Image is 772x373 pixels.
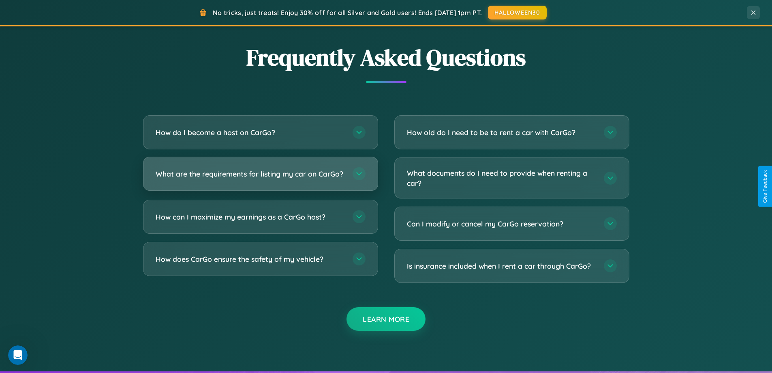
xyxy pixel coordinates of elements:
button: HALLOWEEN30 [488,6,547,19]
h3: What documents do I need to provide when renting a car? [407,168,596,188]
h3: Is insurance included when I rent a car through CarGo? [407,261,596,271]
button: Learn More [346,307,426,331]
h3: How does CarGo ensure the safety of my vehicle? [156,254,344,264]
h3: Can I modify or cancel my CarGo reservation? [407,219,596,229]
span: No tricks, just treats! Enjoy 30% off for all Silver and Gold users! Ends [DATE] 1pm PT. [213,9,482,17]
h3: How old do I need to be to rent a car with CarGo? [407,127,596,138]
h2: Frequently Asked Questions [143,42,629,73]
h3: What are the requirements for listing my car on CarGo? [156,169,344,179]
iframe: Intercom live chat [8,345,28,365]
div: Give Feedback [762,170,768,203]
h3: How can I maximize my earnings as a CarGo host? [156,212,344,222]
h3: How do I become a host on CarGo? [156,127,344,138]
